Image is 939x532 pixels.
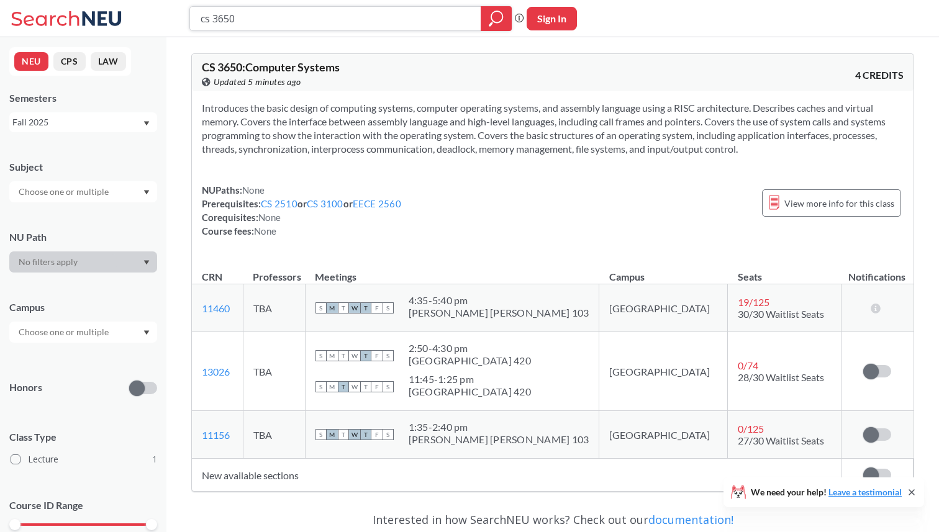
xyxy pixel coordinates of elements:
[327,302,338,313] span: M
[12,184,117,199] input: Choose one or multiple
[338,302,349,313] span: T
[527,7,577,30] button: Sign In
[383,302,394,313] span: S
[489,10,504,27] svg: magnifying glass
[371,381,383,392] span: F
[202,183,401,238] div: NUPaths: Prerequisites: or or Corequisites: Course fees:
[9,160,157,174] div: Subject
[371,429,383,440] span: F
[648,512,733,527] a: documentation!
[143,190,150,195] svg: Dropdown arrow
[9,112,157,132] div: Fall 2025Dropdown arrow
[202,302,230,314] a: 11460
[738,308,824,320] span: 30/30 Waitlist Seats
[327,429,338,440] span: M
[261,198,297,209] a: CS 2510
[152,453,157,466] span: 1
[383,429,394,440] span: S
[338,350,349,361] span: T
[409,294,589,307] div: 4:35 - 5:40 pm
[327,350,338,361] span: M
[9,381,42,395] p: Honors
[242,184,265,196] span: None
[409,433,589,446] div: [PERSON_NAME] [PERSON_NAME] 103
[738,296,769,308] span: 19 / 125
[243,332,305,411] td: TBA
[14,52,48,71] button: NEU
[371,302,383,313] span: F
[143,121,150,126] svg: Dropdown arrow
[327,381,338,392] span: M
[738,435,824,446] span: 27/30 Waitlist Seats
[728,258,841,284] th: Seats
[243,411,305,459] td: TBA
[315,302,327,313] span: S
[383,381,394,392] span: S
[307,198,343,209] a: CS 3100
[828,487,902,497] a: Leave a testimonial
[409,373,531,385] div: 11:45 - 1:25 pm
[305,258,599,284] th: Meetings
[409,354,531,367] div: [GEOGRAPHIC_DATA] 420
[254,225,276,237] span: None
[202,429,230,441] a: 11156
[738,371,824,383] span: 28/30 Waitlist Seats
[409,342,531,354] div: 2:50 - 4:30 pm
[599,258,728,284] th: Campus
[784,196,894,211] span: View more info for this class
[738,359,758,371] span: 0 / 74
[9,322,157,343] div: Dropdown arrow
[202,101,904,156] section: Introduces the basic design of computing systems, computer operating systems, and assembly langua...
[143,260,150,265] svg: Dropdown arrow
[12,325,117,340] input: Choose one or multiple
[599,284,728,332] td: [GEOGRAPHIC_DATA]
[192,459,841,492] td: New available sections
[202,60,340,74] span: CS 3650 : Computer Systems
[371,350,383,361] span: F
[360,429,371,440] span: T
[360,381,371,392] span: T
[738,423,764,435] span: 0 / 125
[11,451,157,467] label: Lecture
[315,429,327,440] span: S
[360,302,371,313] span: T
[9,430,157,444] span: Class Type
[481,6,512,31] div: magnifying glass
[353,198,401,209] a: EECE 2560
[243,258,305,284] th: Professors
[214,75,301,89] span: Updated 5 minutes ago
[409,421,589,433] div: 1:35 - 2:40 pm
[202,366,230,377] a: 13026
[202,270,222,284] div: CRN
[9,300,157,314] div: Campus
[12,115,142,129] div: Fall 2025
[349,350,360,361] span: W
[91,52,126,71] button: LAW
[855,68,904,82] span: 4 CREDITS
[383,350,394,361] span: S
[315,381,327,392] span: S
[349,381,360,392] span: W
[243,284,305,332] td: TBA
[9,251,157,273] div: Dropdown arrow
[53,52,86,71] button: CPS
[349,429,360,440] span: W
[338,381,349,392] span: T
[9,91,157,105] div: Semesters
[409,385,531,398] div: [GEOGRAPHIC_DATA] 420
[599,411,728,459] td: [GEOGRAPHIC_DATA]
[599,332,728,411] td: [GEOGRAPHIC_DATA]
[9,498,157,513] p: Course ID Range
[9,181,157,202] div: Dropdown arrow
[143,330,150,335] svg: Dropdown arrow
[349,302,360,313] span: W
[338,429,349,440] span: T
[841,258,913,284] th: Notifications
[315,350,327,361] span: S
[258,212,281,223] span: None
[751,488,902,497] span: We need your help!
[9,230,157,244] div: NU Path
[409,307,589,319] div: [PERSON_NAME] [PERSON_NAME] 103
[360,350,371,361] span: T
[199,8,472,29] input: Class, professor, course number, "phrase"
